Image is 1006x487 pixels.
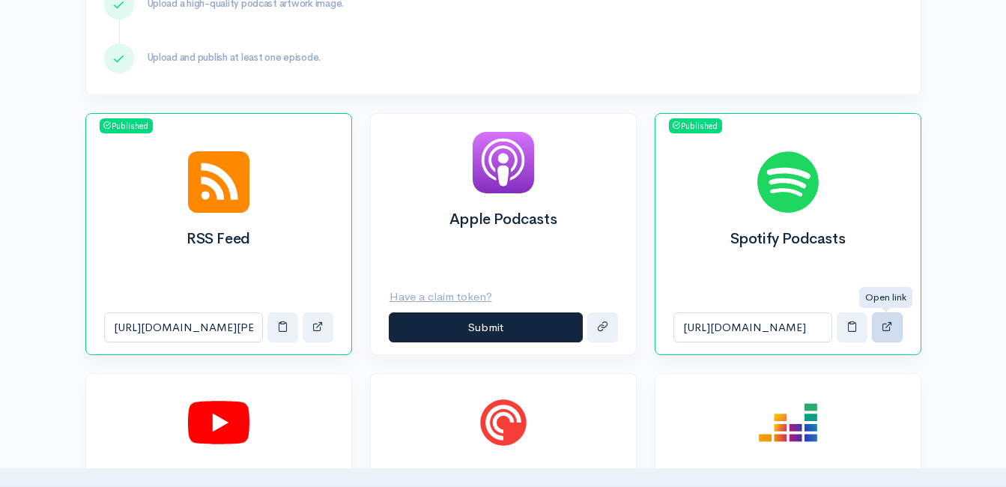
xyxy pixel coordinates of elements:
[188,151,249,213] img: RSS Feed logo
[389,282,502,312] button: Have a claim token?
[148,51,321,64] span: Upload and publish at least one episode.
[104,312,263,343] input: RSS Feed link
[669,118,722,133] span: Published
[100,118,153,133] span: Published
[673,231,903,247] h2: Spotify Podcasts
[390,289,492,303] u: Have a claim token?
[389,211,618,228] h2: Apple Podcasts
[757,392,819,453] img: Deezer logo
[757,151,819,213] img: Spotify Podcasts logo
[104,231,333,247] h2: RSS Feed
[473,392,534,453] img: Pocket Casts logo
[389,312,583,343] button: Submit
[188,392,249,453] img: Youtube logo
[673,312,832,343] input: Spotify Podcasts link
[859,287,912,308] div: Open link
[473,132,534,193] img: Apple Podcasts logo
